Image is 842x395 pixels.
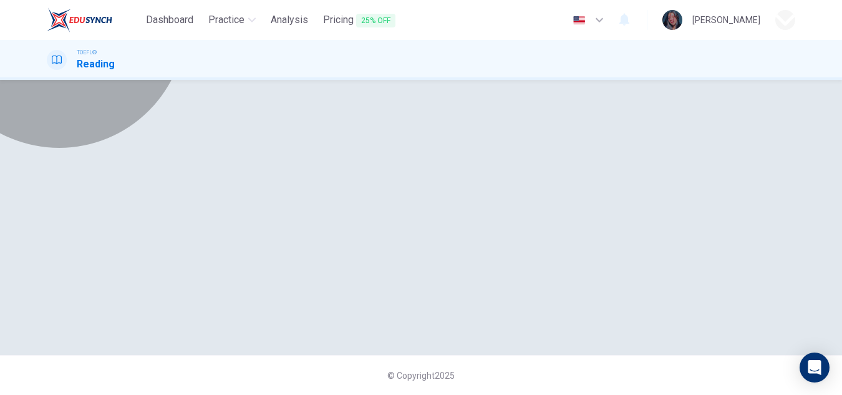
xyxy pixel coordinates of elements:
[387,371,455,381] span: © Copyright 2025
[662,10,682,30] img: Profile picture
[323,12,395,28] span: Pricing
[800,353,830,383] div: Open Intercom Messenger
[146,12,193,27] span: Dashboard
[356,14,395,27] span: 25% OFF
[47,7,112,32] img: EduSynch logo
[77,48,97,57] span: TOEFL®
[692,12,760,27] div: [PERSON_NAME]
[208,12,244,27] span: Practice
[571,16,587,25] img: en
[77,57,115,72] h1: Reading
[271,12,308,27] span: Analysis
